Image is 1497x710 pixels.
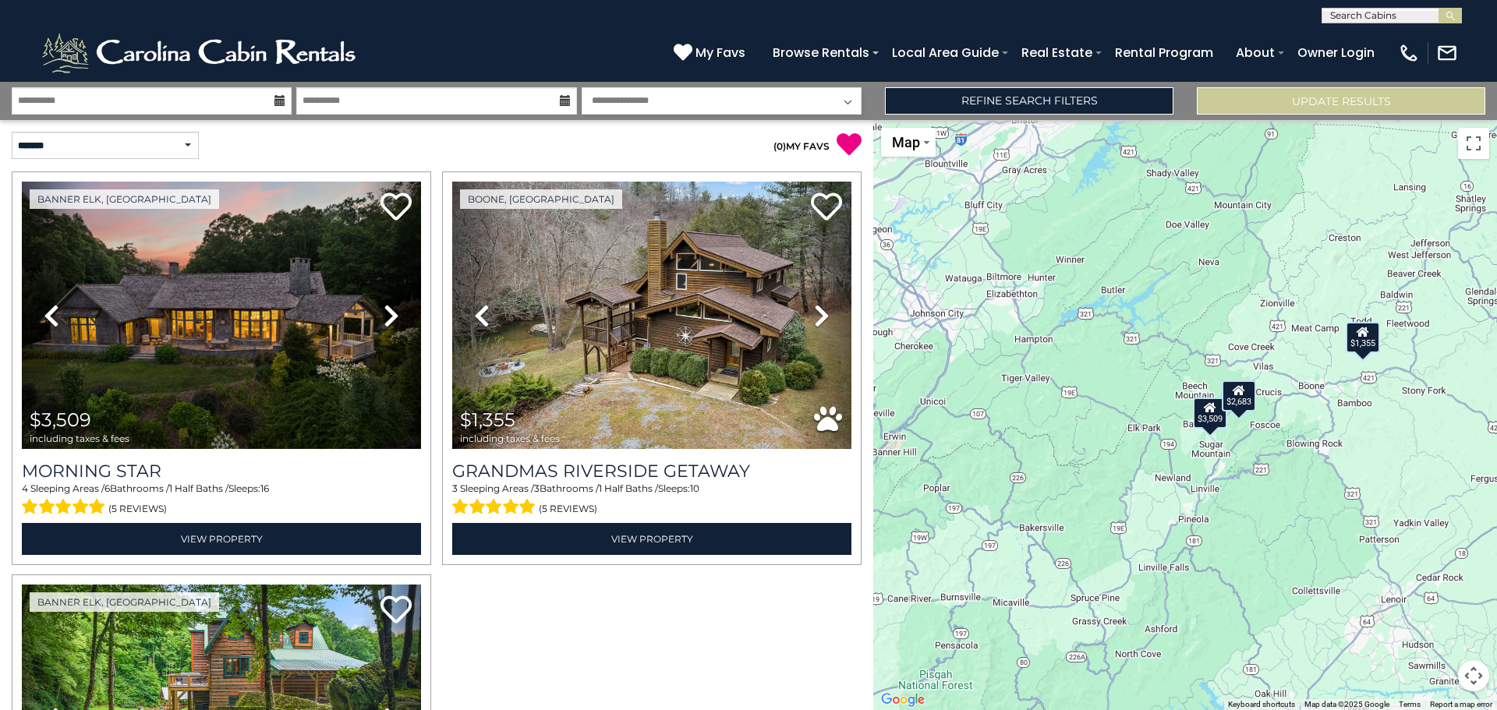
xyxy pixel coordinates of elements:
span: (5 reviews) [108,499,167,519]
div: Sleeping Areas / Bathrooms / Sleeps: [452,482,851,519]
span: 3 [534,482,540,494]
img: Google [877,690,929,710]
a: View Property [452,523,851,555]
span: Map [892,134,920,150]
a: Real Estate [1014,39,1100,66]
a: Banner Elk, [GEOGRAPHIC_DATA] [30,592,219,612]
span: ( ) [773,140,786,152]
a: My Favs [674,43,749,63]
button: Update Results [1197,87,1485,115]
a: Boone, [GEOGRAPHIC_DATA] [460,189,622,209]
div: Sleeping Areas / Bathrooms / Sleeps: [22,482,421,519]
span: 1 Half Baths / [169,482,228,494]
a: Local Area Guide [884,39,1007,66]
a: Report a map error [1430,700,1492,708]
button: Change map style [881,128,936,157]
img: mail-regular-white.png [1436,42,1458,64]
div: $2,683 [1222,380,1256,412]
span: $1,355 [460,408,515,431]
a: Banner Elk, [GEOGRAPHIC_DATA] [30,189,219,209]
a: View Property [22,523,421,555]
a: Grandmas Riverside Getaway [452,461,851,482]
a: Owner Login [1290,39,1382,66]
a: (0)MY FAVS [773,140,830,152]
span: 3 [452,482,458,494]
a: Open this area in Google Maps (opens a new window) [877,690,929,710]
a: Terms (opens in new tab) [1399,700,1421,708]
a: About [1228,39,1283,66]
span: 6 [104,482,110,494]
div: $1,355 [1346,322,1380,353]
a: Morning Star [22,461,421,482]
span: 4 [22,482,28,494]
a: Rental Program [1107,39,1221,66]
button: Keyboard shortcuts [1228,699,1295,710]
a: Add to favorites [380,191,412,224]
span: 0 [777,140,783,152]
img: phone-regular-white.png [1398,42,1420,64]
span: $3,509 [30,408,91,431]
span: My Favs [695,43,745,62]
a: Add to favorites [380,594,412,627]
img: thumbnail_163365011.jpeg [452,182,851,449]
a: Refine Search Filters [885,87,1173,115]
span: Map data ©2025 Google [1304,700,1389,708]
span: 16 [260,482,269,494]
span: (5 reviews) [539,499,597,519]
button: Map camera controls [1458,660,1489,691]
span: 1 Half Baths / [599,482,658,494]
img: thumbnail_163276265.jpeg [22,182,421,449]
span: 10 [690,482,699,494]
button: Toggle fullscreen view [1458,128,1489,159]
a: Add to favorites [811,191,842,224]
img: White-1-2.png [39,30,363,76]
span: including taxes & fees [460,433,560,443]
div: $3,509 [1193,397,1227,428]
a: Browse Rentals [765,39,877,66]
span: including taxes & fees [30,433,129,443]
